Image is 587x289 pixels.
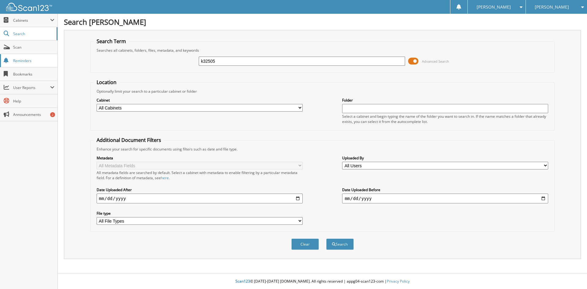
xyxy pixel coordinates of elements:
[342,194,548,203] input: end
[64,17,581,27] h1: Search [PERSON_NAME]
[97,211,303,216] label: File type
[6,3,52,11] img: scan123-logo-white.svg
[235,279,250,284] span: Scan123
[422,59,449,64] span: Advanced Search
[97,170,303,180] div: All metadata fields are searched by default. Select a cabinet with metadata to enable filtering b...
[477,5,511,9] span: [PERSON_NAME]
[13,58,54,63] span: Reminders
[387,279,410,284] a: Privacy Policy
[342,114,548,124] div: Select a cabinet and begin typing the name of the folder you want to search in. If the name match...
[342,98,548,103] label: Folder
[342,155,548,161] label: Uploaded By
[94,146,552,152] div: Enhance your search for specific documents using filters such as date and file type.
[94,79,120,86] legend: Location
[13,72,54,77] span: Bookmarks
[94,137,164,143] legend: Additional Document Filters
[50,112,55,117] div: 2
[291,239,319,250] button: Clear
[342,187,548,192] label: Date Uploaded Before
[13,98,54,104] span: Help
[94,89,552,94] div: Optionally limit your search to a particular cabinet or folder
[556,260,587,289] iframe: Chat Widget
[97,187,303,192] label: Date Uploaded After
[13,85,50,90] span: User Reports
[13,45,54,50] span: Scan
[58,274,587,289] div: © [DATE]-[DATE] [DOMAIN_NAME]. All rights reserved | appg04-scan123-com |
[97,98,303,103] label: Cabinet
[94,38,129,45] legend: Search Term
[13,31,54,36] span: Search
[161,175,169,180] a: here
[94,48,552,53] div: Searches all cabinets, folders, files, metadata, and keywords
[97,194,303,203] input: start
[13,18,50,23] span: Cabinets
[326,239,354,250] button: Search
[13,112,54,117] span: Announcements
[535,5,569,9] span: [PERSON_NAME]
[97,155,303,161] label: Metadata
